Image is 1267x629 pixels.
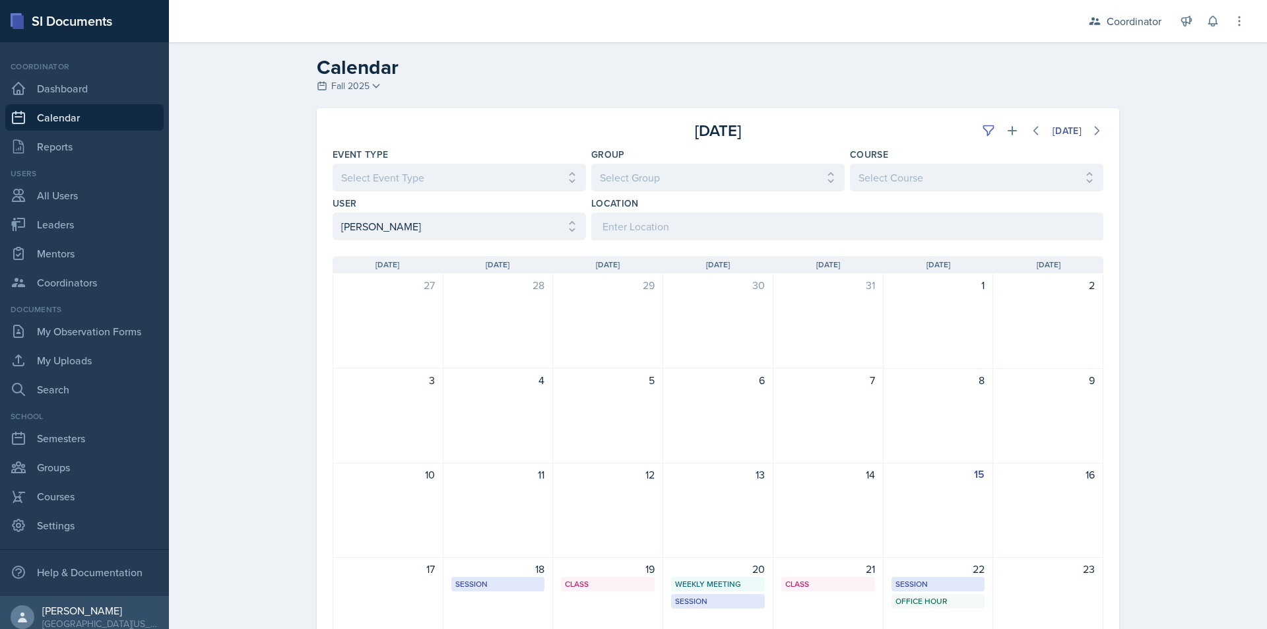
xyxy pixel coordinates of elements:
div: 10 [341,467,435,482]
a: All Users [5,182,164,209]
div: [DATE] [589,119,846,143]
div: 19 [561,561,655,577]
div: 20 [671,561,765,577]
span: [DATE] [926,259,950,271]
div: Documents [5,304,164,315]
div: 23 [1001,561,1095,577]
a: Courses [5,483,164,510]
label: Group [591,148,625,161]
div: Office Hour [895,595,981,607]
div: 5 [561,372,655,388]
span: [DATE] [816,259,840,271]
a: Coordinators [5,269,164,296]
div: 17 [341,561,435,577]
div: 21 [781,561,875,577]
div: Session [455,578,541,590]
a: My Observation Forms [5,318,164,345]
div: 3 [341,372,435,388]
div: Weekly Meeting [675,578,761,590]
span: [DATE] [486,259,509,271]
div: 6 [671,372,765,388]
div: Class [565,578,651,590]
button: [DATE] [1044,119,1090,142]
a: Settings [5,512,164,539]
div: 18 [451,561,545,577]
input: Enter Location [591,213,1103,240]
div: Users [5,168,164,180]
div: 15 [892,467,985,482]
div: Class [785,578,871,590]
div: 14 [781,467,875,482]
span: [DATE] [375,259,399,271]
a: Search [5,376,164,403]
a: My Uploads [5,347,164,374]
div: 2 [1001,277,1095,293]
h2: Calendar [317,55,1119,79]
div: 27 [341,277,435,293]
div: 11 [451,467,545,482]
div: [DATE] [1053,125,1082,136]
div: [PERSON_NAME] [42,604,158,617]
div: 30 [671,277,765,293]
div: 29 [561,277,655,293]
div: Session [675,595,761,607]
div: Coordinator [5,61,164,73]
label: Event Type [333,148,389,161]
span: Fall 2025 [331,79,370,93]
div: 16 [1001,467,1095,482]
a: Reports [5,133,164,160]
a: Mentors [5,240,164,267]
div: 31 [781,277,875,293]
div: 12 [561,467,655,482]
div: 8 [892,372,985,388]
div: 28 [451,277,545,293]
div: 1 [892,277,985,293]
span: [DATE] [1037,259,1060,271]
div: 4 [451,372,545,388]
a: Groups [5,454,164,480]
div: Coordinator [1107,13,1161,29]
div: Help & Documentation [5,559,164,585]
div: 13 [671,467,765,482]
span: [DATE] [706,259,730,271]
div: 9 [1001,372,1095,388]
a: Leaders [5,211,164,238]
div: 22 [892,561,985,577]
label: Location [591,197,639,210]
label: User [333,197,356,210]
span: [DATE] [596,259,620,271]
div: 7 [781,372,875,388]
a: Calendar [5,104,164,131]
a: Semesters [5,425,164,451]
a: Dashboard [5,75,164,102]
div: School [5,411,164,422]
div: Session [895,578,981,590]
label: Course [850,148,888,161]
